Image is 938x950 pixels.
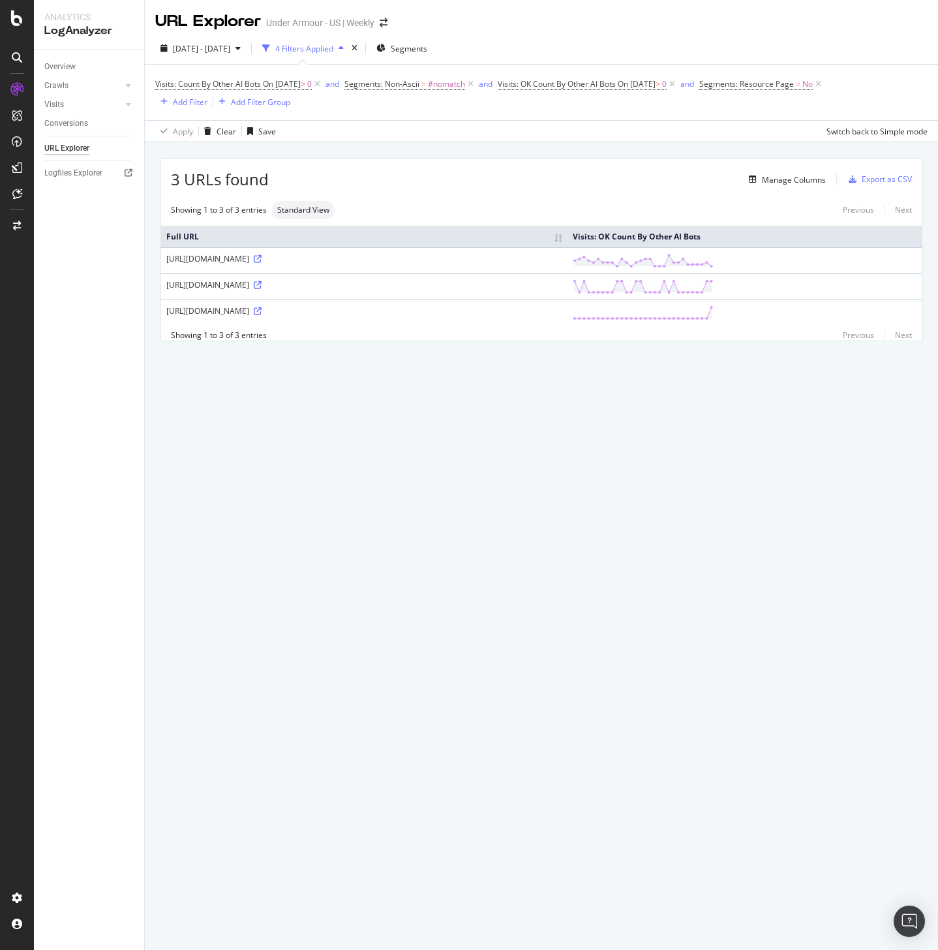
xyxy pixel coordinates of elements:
button: Save [242,121,276,142]
span: On [DATE] [618,78,656,89]
div: Logfiles Explorer [44,166,102,180]
div: Export as CSV [862,174,912,185]
div: neutral label [272,201,335,219]
a: URL Explorer [44,142,135,155]
span: > [656,78,660,89]
div: [URL][DOMAIN_NAME] [166,305,562,316]
th: Full URL: activate to sort column ascending [161,226,567,247]
span: = [796,78,800,89]
span: Segments: Non-Ascii [344,78,419,89]
button: Clear [199,121,236,142]
a: Visits [44,98,122,112]
div: [URL][DOMAIN_NAME] [166,253,562,264]
span: #nomatch [428,75,465,93]
div: [URL][DOMAIN_NAME] [166,279,562,290]
span: 3 URLs found [171,168,269,191]
div: Under Armour - US | Weekly [266,16,374,29]
div: Manage Columns [762,174,826,185]
button: Segments [371,38,432,59]
button: Add Filter Group [213,94,290,110]
div: Add Filter Group [231,97,290,108]
span: Visits: OK Count By Other AI Bots [498,78,616,89]
div: arrow-right-arrow-left [380,18,387,27]
button: Manage Columns [744,172,826,187]
div: and [479,78,492,89]
div: Save [258,126,276,137]
div: Showing 1 to 3 of 3 entries [171,329,267,341]
div: Visits [44,98,64,112]
button: and [680,78,694,90]
th: Visits: OK Count By Other AI Bots [567,226,922,247]
a: Overview [44,60,135,74]
div: Open Intercom Messenger [894,906,925,937]
div: Clear [217,126,236,137]
div: Conversions [44,117,88,130]
div: 4 Filters Applied [275,43,333,54]
button: Switch back to Simple mode [821,121,928,142]
div: URL Explorer [155,10,261,33]
a: Crawls [44,79,122,93]
div: and [680,78,694,89]
div: Add Filter [173,97,207,108]
div: Overview [44,60,76,74]
div: LogAnalyzer [44,23,134,38]
span: Standard View [277,206,329,214]
span: = [421,78,426,89]
button: [DATE] - [DATE] [155,38,246,59]
span: Segments: Resource Page [699,78,794,89]
a: Logfiles Explorer [44,166,135,180]
button: Add Filter [155,94,207,110]
div: Analytics [44,10,134,23]
div: Crawls [44,79,68,93]
button: and [479,78,492,90]
div: Showing 1 to 3 of 3 entries [171,204,267,215]
div: times [349,42,360,55]
span: No [802,75,813,93]
div: and [325,78,339,89]
button: Apply [155,121,193,142]
button: 4 Filters Applied [257,38,349,59]
span: On [DATE] [263,78,301,89]
a: Conversions [44,117,135,130]
span: Visits: Count By Other AI Bots [155,78,261,89]
div: Apply [173,126,193,137]
div: Switch back to Simple mode [826,126,928,137]
div: URL Explorer [44,142,89,155]
button: and [325,78,339,90]
span: > [301,78,305,89]
span: Segments [391,43,427,54]
button: Export as CSV [843,169,912,190]
span: [DATE] - [DATE] [173,43,230,54]
span: 0 [307,75,312,93]
span: 0 [662,75,667,93]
